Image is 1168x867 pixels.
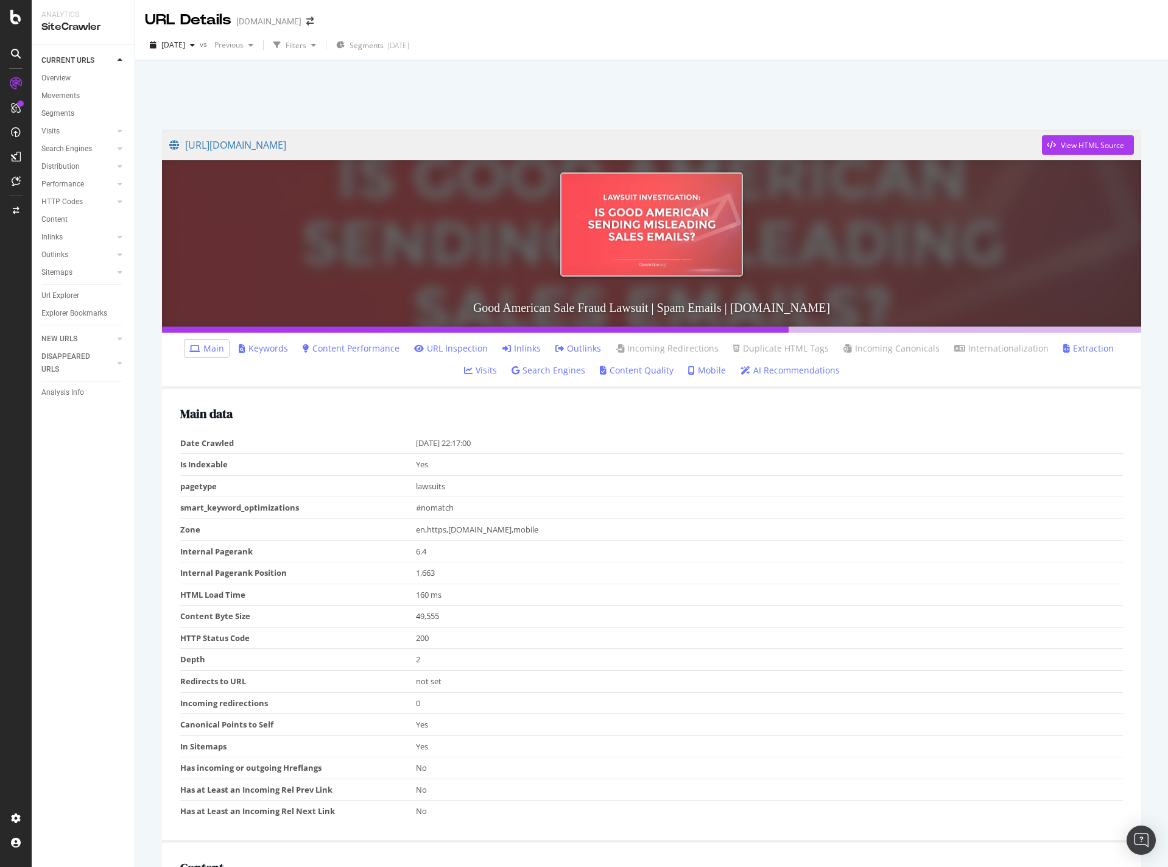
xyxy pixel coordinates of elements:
td: No [416,801,1123,822]
div: Outlinks [41,249,68,261]
a: NEW URLS [41,333,114,345]
a: Incoming Canonicals [843,342,940,355]
a: Search Engines [41,143,114,155]
a: Movements [41,90,126,102]
td: Has at Least an Incoming Rel Prev Link [180,779,416,801]
a: Inlinks [502,342,541,355]
a: Mobile [688,364,726,377]
td: Has incoming or outgoing Hreflangs [180,757,416,779]
a: URL Inspection [414,342,488,355]
a: Inlinks [41,231,114,244]
button: [DATE] [145,35,200,55]
a: Content Performance [303,342,399,355]
td: pagetype [180,475,416,497]
td: Incoming redirections [180,692,416,714]
div: DISAPPEARED URLS [41,350,103,376]
div: Open Intercom Messenger [1127,826,1156,855]
td: Content Byte Size [180,606,416,628]
td: Depth [180,649,416,671]
a: Outlinks [41,249,114,261]
td: en,https,[DOMAIN_NAME],mobile [416,519,1123,541]
a: AI Recommendations [741,364,840,377]
a: Content Quality [600,364,674,377]
a: Performance [41,178,114,191]
div: not set [416,676,1117,687]
div: Inlinks [41,231,63,244]
h2: Main data [180,407,1123,420]
div: [DATE] [387,40,409,51]
td: smart_keyword_optimizations [180,497,416,519]
a: DISAPPEARED URLS [41,350,114,376]
a: Distribution [41,160,114,173]
td: Has at Least an Incoming Rel Next Link [180,801,416,822]
a: Visits [464,364,497,377]
td: Internal Pagerank [180,540,416,562]
div: Segments [41,107,74,120]
div: Overview [41,72,71,85]
span: Segments [350,40,384,51]
div: Performance [41,178,84,191]
div: Movements [41,90,80,102]
div: HTTP Codes [41,196,83,208]
a: Analysis Info [41,386,126,399]
div: SiteCrawler [41,20,125,34]
td: No [416,779,1123,801]
a: Search Engines [512,364,585,377]
div: Search Engines [41,143,92,155]
span: Previous [209,40,244,50]
button: Segments[DATE] [331,35,414,55]
td: 49,555 [416,606,1123,628]
a: Content [41,213,126,226]
div: Analytics [41,10,125,20]
div: [DOMAIN_NAME] [236,15,301,27]
h3: Good American Sale Fraud Lawsuit | Spam Emails | [DOMAIN_NAME] [162,289,1141,327]
td: HTML Load Time [180,584,416,606]
button: View HTML Source [1042,135,1134,155]
a: Url Explorer [41,289,126,302]
td: Redirects to URL [180,670,416,692]
a: Overview [41,72,126,85]
div: Content [41,213,68,226]
div: Filters [286,40,306,51]
td: Internal Pagerank Position [180,562,416,584]
td: Is Indexable [180,454,416,476]
div: CURRENT URLS [41,54,94,67]
td: HTTP Status Code [180,627,416,649]
a: Duplicate HTML Tags [733,342,829,355]
a: Keywords [239,342,288,355]
button: Previous [209,35,258,55]
div: Url Explorer [41,289,79,302]
div: Sitemaps [41,266,72,279]
div: NEW URLS [41,333,77,345]
td: Zone [180,519,416,541]
div: Visits [41,125,60,138]
a: Extraction [1063,342,1114,355]
div: Analysis Info [41,386,84,399]
a: Sitemaps [41,266,114,279]
td: Canonical Points to Self [180,714,416,736]
a: HTTP Codes [41,196,114,208]
td: In Sitemaps [180,735,416,757]
a: CURRENT URLS [41,54,114,67]
td: #nomatch [416,497,1123,519]
td: Date Crawled [180,433,416,454]
td: Yes [416,454,1123,476]
td: 2 [416,649,1123,671]
div: Distribution [41,160,80,173]
a: [URL][DOMAIN_NAME] [169,130,1042,160]
a: Main [189,342,224,355]
a: Outlinks [555,342,601,355]
div: Yes [416,719,1117,731]
td: 0 [416,692,1123,714]
td: 6.4 [416,540,1123,562]
a: Internationalization [954,342,1049,355]
div: View HTML Source [1061,140,1124,150]
td: 200 [416,627,1123,649]
a: Incoming Redirections [616,342,719,355]
td: 1,663 [416,562,1123,584]
td: 160 ms [416,584,1123,606]
td: No [416,757,1123,779]
button: Filters [269,35,321,55]
td: lawsuits [416,475,1123,497]
div: URL Details [145,10,231,30]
